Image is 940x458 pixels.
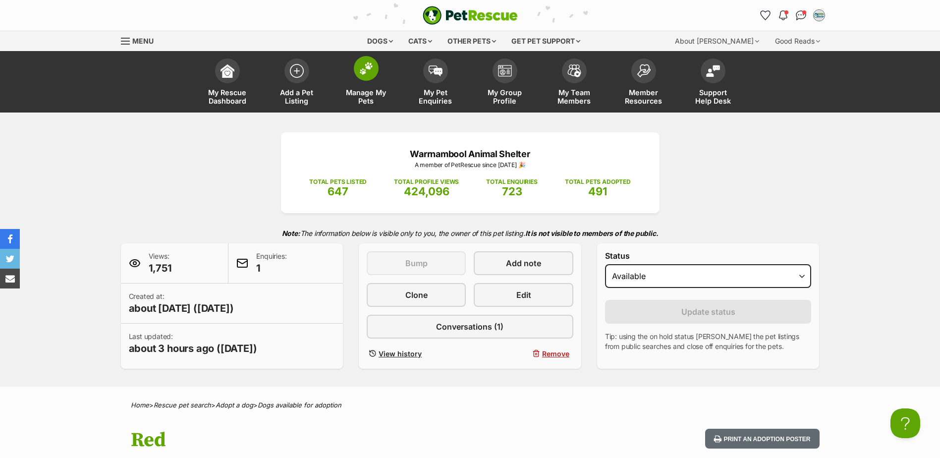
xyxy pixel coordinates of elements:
button: Notifications [775,7,791,23]
span: 424,096 [404,185,449,198]
div: Cats [401,31,439,51]
a: Home [131,401,149,409]
label: Status [605,251,812,260]
div: About [PERSON_NAME] [668,31,766,51]
a: Conversations (1) [367,315,573,339]
p: TOTAL ENQUIRIES [486,177,537,186]
strong: It is not visible to members of the public. [525,229,659,237]
p: Enquiries: [256,251,286,275]
a: Clone [367,283,466,307]
span: My Group Profile [483,88,527,105]
a: View history [367,346,466,361]
img: dashboard-icon-eb2f2d2d3e046f16d808141f083e7271f6b2e854fb5c12c21221c1fb7104beca.svg [221,64,234,78]
strong: Note: [282,229,300,237]
a: Dogs available for adoption [258,401,341,409]
img: member-resources-icon-8e73f808a243e03378d46382f2149f9095a855e16c252ad45f914b54edf8863c.svg [637,64,651,77]
span: Update status [681,306,735,318]
a: Add note [474,251,573,275]
span: Bump [405,257,428,269]
a: Manage My Pets [332,54,401,113]
iframe: Help Scout Beacon - Open [890,408,920,438]
span: 491 [588,185,607,198]
ul: Account quick links [758,7,827,23]
img: pet-enquiries-icon-7e3ad2cf08bfb03b45e93fb7055b45f3efa6380592205ae92323e6603595dc1f.svg [429,65,442,76]
p: TOTAL PROFILE VIEWS [394,177,459,186]
p: Last updated: [129,332,257,355]
img: team-members-icon-5396bd8760b3fe7c0b43da4ab00e1e3bb1a5d9ba89233759b79545d2d3fc5d0d.svg [567,64,581,77]
p: Warrnambool Animal Shelter [296,147,645,161]
span: View history [379,348,422,359]
a: My Rescue Dashboard [193,54,262,113]
span: Edit [516,289,531,301]
a: Adopt a dog [216,401,253,409]
span: My Team Members [552,88,597,105]
a: Support Help Desk [678,54,748,113]
button: Print an adoption poster [705,429,819,449]
p: The information below is visible only to you, the owner of this pet listing. [121,223,820,243]
span: Add a Pet Listing [275,88,319,105]
span: 723 [502,185,522,198]
a: Conversations [793,7,809,23]
img: Matisse profile pic [814,10,824,20]
img: chat-41dd97257d64d25036548639549fe6c8038ab92f7586957e7f3b1b290dea8141.svg [796,10,806,20]
a: Menu [121,31,161,49]
span: Member Resources [621,88,666,105]
a: My Group Profile [470,54,540,113]
div: Get pet support [504,31,587,51]
span: My Pet Enquiries [413,88,458,105]
a: My Team Members [540,54,609,113]
span: Clone [405,289,428,301]
p: Views: [149,251,172,275]
p: Created at: [129,291,234,315]
img: manage-my-pets-icon-02211641906a0b7f246fdf0571729dbe1e7629f14944591b6c1af311fb30b64b.svg [359,62,373,75]
span: 1 [256,261,286,275]
div: Dogs [360,31,400,51]
span: Conversations (1) [436,321,503,333]
button: My account [811,7,827,23]
img: logo-e224e6f780fb5917bec1dbf3a21bbac754714ae5b6737aabdf751b685950b380.svg [423,6,518,25]
a: Add a Pet Listing [262,54,332,113]
a: Member Resources [609,54,678,113]
p: Tip: using the on hold status [PERSON_NAME] the pet listings from public searches and close off e... [605,332,812,351]
img: group-profile-icon-3fa3cf56718a62981997c0bc7e787c4b2cf8bcc04b72c1350f741eb67cf2f40e.svg [498,65,512,77]
img: add-pet-listing-icon-0afa8454b4691262ce3f59096e99ab1cd57d4a30225e0717b998d2c9b9846f56.svg [290,64,304,78]
p: A member of PetRescue since [DATE] 🎉 [296,161,645,170]
p: TOTAL PETS LISTED [309,177,367,186]
a: Rescue pet search [154,401,211,409]
button: Bump [367,251,466,275]
div: > > > [106,401,834,409]
span: 1,751 [149,261,172,275]
h1: Red [131,429,550,452]
a: My Pet Enquiries [401,54,470,113]
p: TOTAL PETS ADOPTED [565,177,631,186]
a: Edit [474,283,573,307]
button: Remove [474,346,573,361]
span: Menu [132,37,154,45]
span: My Rescue Dashboard [205,88,250,105]
img: help-desk-icon-fdf02630f3aa405de69fd3d07c3f3aa587a6932b1a1747fa1d2bba05be0121f9.svg [706,65,720,77]
span: about [DATE] ([DATE]) [129,301,234,315]
span: about 3 hours ago ([DATE]) [129,342,257,355]
a: Favourites [758,7,774,23]
button: Update status [605,300,812,324]
span: Manage My Pets [344,88,388,105]
div: Good Reads [768,31,827,51]
div: Other pets [441,31,503,51]
a: PetRescue [423,6,518,25]
span: Support Help Desk [691,88,735,105]
span: Remove [542,348,569,359]
span: 647 [328,185,348,198]
img: notifications-46538b983faf8c2785f20acdc204bb7945ddae34d4c08c2a6579f10ce5e182be.svg [779,10,787,20]
span: Add note [506,257,541,269]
